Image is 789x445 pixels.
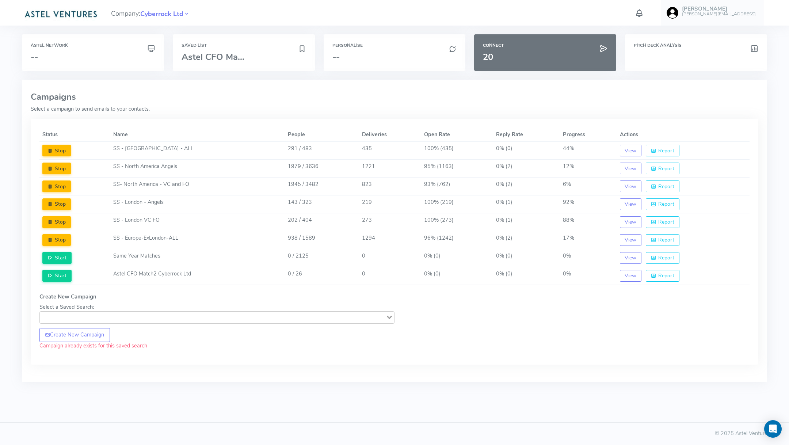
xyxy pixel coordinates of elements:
td: 291 / 483 [285,142,359,160]
button: Report [646,252,679,264]
p: Select a campaign to send emails to your contacts. [31,105,758,113]
button: Stop [42,234,71,246]
td: 0% (0) [493,249,560,267]
td: 1945 / 3482 [285,178,359,195]
td: 0% [560,267,617,285]
button: Stop [42,145,71,156]
th: Progress [560,128,617,142]
div: Open Intercom Messenger [764,420,782,438]
button: View [620,180,642,192]
th: Deliveries [359,128,421,142]
td: 93% (762) [421,178,493,195]
td: 12% [560,160,617,178]
h3: Campaigns [31,92,758,102]
td: 0% (1) [493,195,560,213]
td: 0% (2) [493,178,560,195]
h6: Astel Network [31,43,155,48]
td: SS - [GEOGRAPHIC_DATA] - ALL [110,142,285,160]
button: View [620,270,642,282]
td: 0 [359,267,421,285]
td: Astel CFO Match2 Cyberrock Ltd [110,267,285,285]
button: Report [646,234,679,246]
button: Report [646,198,679,210]
span: Company: [111,7,190,19]
td: 17% [560,231,617,249]
label: Select a Saved Search: [39,303,94,311]
td: 0% (2) [493,231,560,249]
div: © 2025 Astel Ventures Ltd. [9,430,780,438]
td: 143 / 323 [285,195,359,213]
img: user-image [667,7,678,19]
td: 0 / 26 [285,267,359,285]
button: Report [646,145,679,156]
td: 1221 [359,160,421,178]
button: Start [42,270,72,282]
button: View [620,145,642,156]
td: 100% (435) [421,142,493,160]
td: 92% [560,195,617,213]
th: Open Rate [421,128,493,142]
span: -- [31,51,38,63]
button: Stop [42,163,71,174]
p: Campaign already exists for this saved search [39,342,394,350]
h6: Pitch Deck Analysis [634,43,758,48]
td: 0% (2) [493,160,560,178]
td: 0 [359,249,421,267]
td: SS - London - Angels [110,195,285,213]
span: -- [332,51,340,63]
button: Report [646,216,679,228]
td: 0 / 2125 [285,249,359,267]
td: 44% [560,142,617,160]
h6: Personalise [332,43,457,48]
th: Status [39,128,110,142]
td: 938 / 1589 [285,231,359,249]
td: 100% (273) [421,213,493,231]
th: Name [110,128,285,142]
th: Actions [617,128,750,142]
button: Report [646,180,679,192]
button: Report [646,163,679,174]
td: 96% (1242) [421,231,493,249]
td: 435 [359,142,421,160]
td: Same Year Matches [110,249,285,267]
td: 1294 [359,231,421,249]
td: 6% [560,178,617,195]
h6: [PERSON_NAME][EMAIL_ADDRESS] [682,12,756,16]
td: 0% (0) [421,249,493,267]
span: Astel CFO Ma... [182,51,244,63]
a: Cyberrock Ltd [140,9,183,18]
td: 202 / 404 [285,213,359,231]
button: Stop [42,198,71,210]
button: View [620,198,642,210]
h6: Connect [483,43,607,48]
td: 95% (1163) [421,160,493,178]
input: Search for option [41,313,385,322]
button: Start [42,252,72,264]
a: Create New Campaign [39,328,110,342]
h6: Saved List [182,43,306,48]
td: 88% [560,213,617,231]
td: SS- North America - VC and FO [110,178,285,195]
td: SS - London VC FO [110,213,285,231]
h5: [PERSON_NAME] [682,6,756,12]
td: 219 [359,195,421,213]
button: View [620,163,642,174]
button: View [620,234,642,246]
td: 823 [359,178,421,195]
td: SS - Europe-ExLondon-ALL [110,231,285,249]
td: 0% (0) [493,267,560,285]
button: Report [646,270,679,282]
span: Cyberrock Ltd [140,9,183,19]
td: 100% (219) [421,195,493,213]
td: 0% [560,249,617,267]
td: 273 [359,213,421,231]
button: Stop [42,180,71,192]
td: 0% (0) [421,267,493,285]
h5: Create New Campaign [39,294,394,300]
th: People [285,128,359,142]
div: Search for option [39,311,394,324]
span: 20 [483,51,493,63]
button: View [620,252,642,264]
td: SS - North America Angels [110,160,285,178]
td: 0% (1) [493,213,560,231]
